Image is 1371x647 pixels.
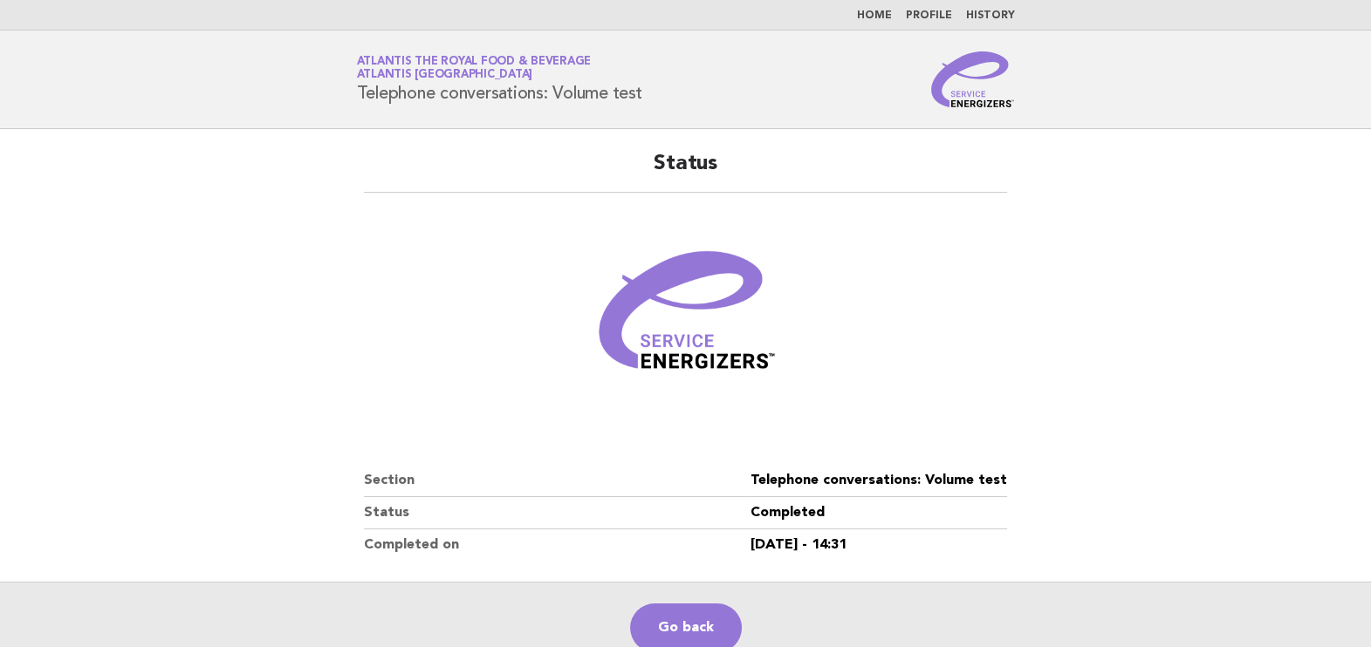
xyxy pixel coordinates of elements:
a: Profile [906,10,952,21]
dd: [DATE] - 14:31 [751,529,1007,561]
dt: Completed on [364,529,751,561]
h1: Telephone conversations: Volume test [357,57,642,102]
dd: Telephone conversations: Volume test [751,465,1007,497]
a: Atlantis the Royal Food & BeverageAtlantis [GEOGRAPHIC_DATA] [357,56,592,80]
span: Atlantis [GEOGRAPHIC_DATA] [357,70,533,81]
dt: Section [364,465,751,497]
img: Service Energizers [931,51,1015,107]
a: History [966,10,1015,21]
dd: Completed [751,497,1007,529]
img: Verified [581,214,791,423]
a: Home [857,10,892,21]
dt: Status [364,497,751,529]
h2: Status [364,150,1008,193]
